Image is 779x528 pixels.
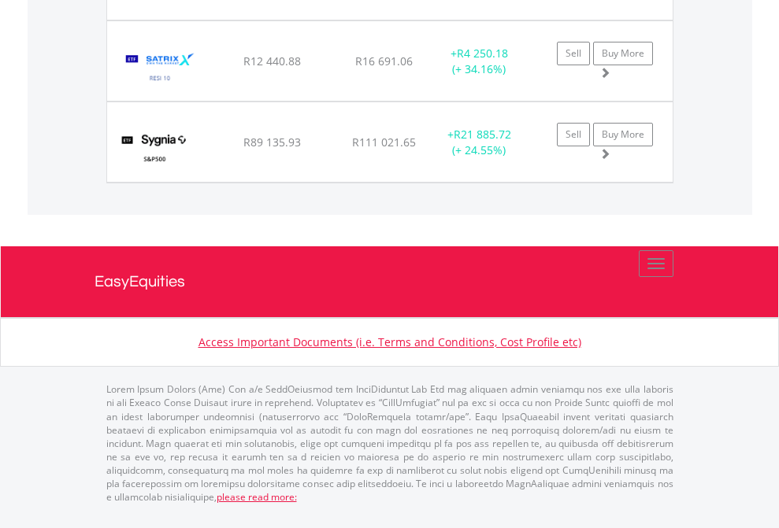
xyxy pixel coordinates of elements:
span: R89 135.93 [243,135,301,150]
span: R21 885.72 [454,127,511,142]
span: R12 440.88 [243,54,301,68]
span: R16 691.06 [355,54,413,68]
a: Buy More [593,123,653,146]
a: EasyEquities [95,246,685,317]
div: + (+ 34.16%) [430,46,529,77]
div: + (+ 24.55%) [430,127,529,158]
a: Buy More [593,42,653,65]
a: Sell [557,42,590,65]
span: R111 021.65 [352,135,416,150]
span: R4 250.18 [457,46,508,61]
a: Sell [557,123,590,146]
a: please read more: [217,490,297,504]
img: TFSA.STXRES.png [115,41,206,97]
p: Lorem Ipsum Dolors (Ame) Con a/e SeddOeiusmod tem InciDiduntut Lab Etd mag aliquaen admin veniamq... [106,382,673,504]
a: Access Important Documents (i.e. Terms and Conditions, Cost Profile etc) [198,334,581,349]
img: TFSA.SYG500.png [115,122,195,178]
